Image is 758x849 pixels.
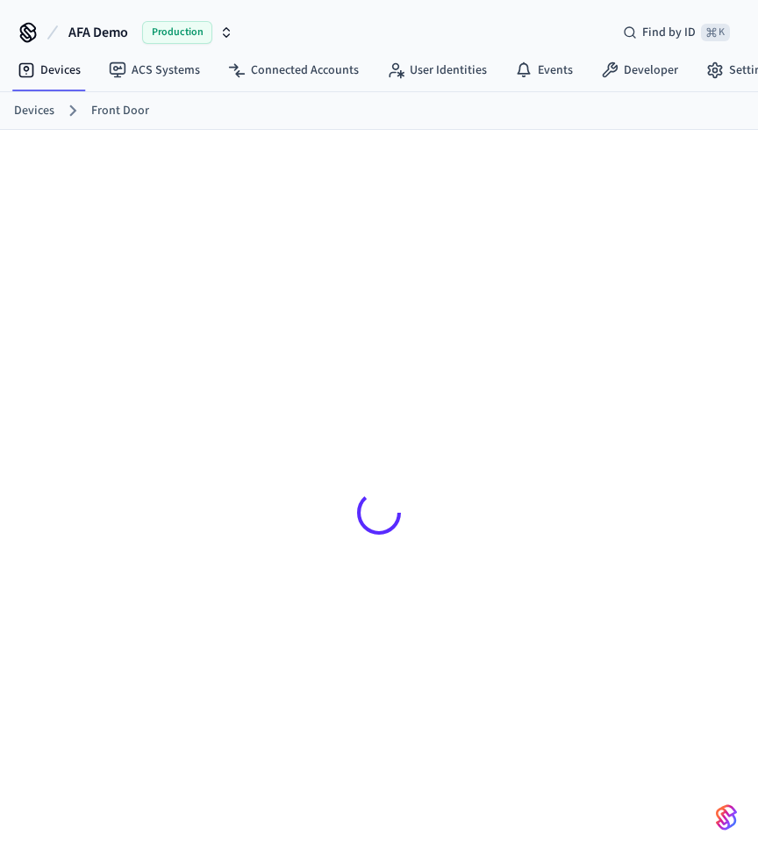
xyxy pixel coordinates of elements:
[142,21,212,44] span: Production
[501,54,587,86] a: Events
[701,24,730,41] span: ⌘ K
[214,54,373,86] a: Connected Accounts
[373,54,501,86] a: User Identities
[609,17,744,48] div: Find by ID⌘ K
[95,54,214,86] a: ACS Systems
[14,102,54,120] a: Devices
[642,24,696,41] span: Find by ID
[4,54,95,86] a: Devices
[716,803,737,831] img: SeamLogoGradient.69752ec5.svg
[68,22,128,43] span: AFA Demo
[587,54,692,86] a: Developer
[91,102,149,120] a: Front Door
